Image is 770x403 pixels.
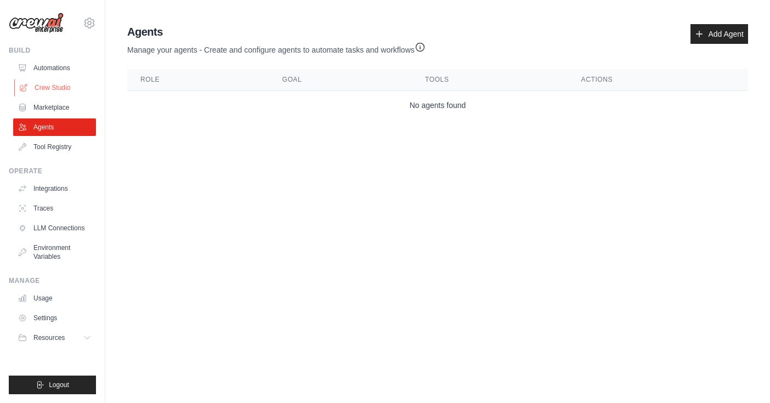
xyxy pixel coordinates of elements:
[127,39,426,55] p: Manage your agents - Create and configure agents to automate tasks and workflows
[269,69,412,91] th: Goal
[13,219,96,237] a: LLM Connections
[9,46,96,55] div: Build
[412,69,568,91] th: Tools
[33,333,65,342] span: Resources
[9,276,96,285] div: Manage
[9,376,96,394] button: Logout
[49,381,69,389] span: Logout
[13,309,96,327] a: Settings
[13,180,96,197] a: Integrations
[13,290,96,307] a: Usage
[14,79,97,97] a: Crew Studio
[127,24,426,39] h2: Agents
[13,239,96,265] a: Environment Variables
[9,13,64,33] img: Logo
[13,99,96,116] a: Marketplace
[13,200,96,217] a: Traces
[9,167,96,175] div: Operate
[13,118,96,136] a: Agents
[13,329,96,347] button: Resources
[127,69,269,91] th: Role
[568,69,748,91] th: Actions
[690,24,748,44] a: Add Agent
[13,59,96,77] a: Automations
[127,91,748,120] td: No agents found
[13,138,96,156] a: Tool Registry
